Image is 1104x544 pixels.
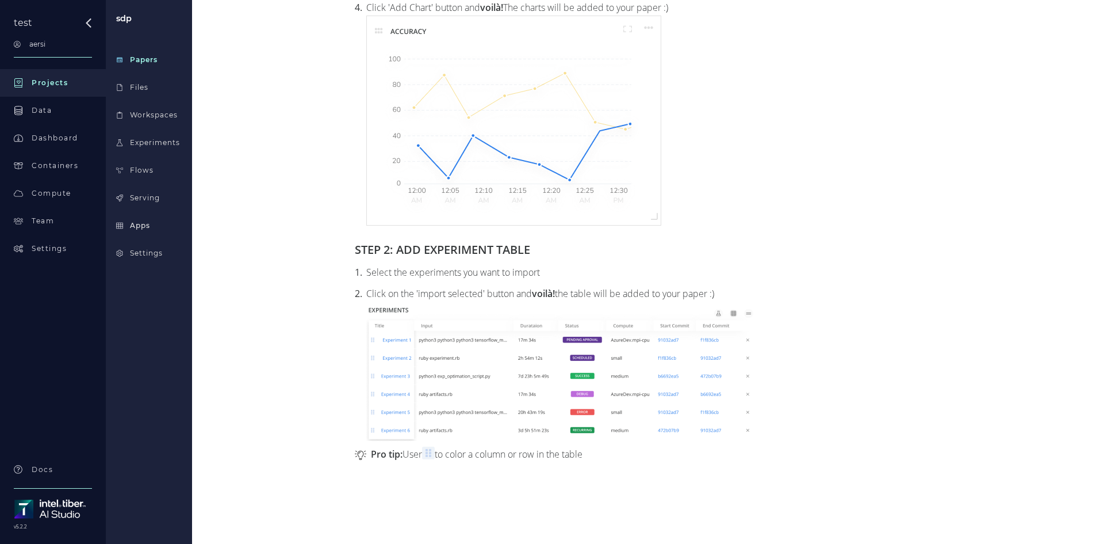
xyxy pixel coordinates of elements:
[130,138,180,148] div: Experiments
[130,248,163,258] div: Settings
[355,240,941,259] h2: STEP 2: ADD EXPERIMENT TABLE
[366,302,757,441] img: exp-table
[130,82,148,93] div: Files
[32,244,67,254] div: Settings
[32,188,71,199] div: Compute
[366,16,661,226] img: add-chart
[116,13,132,24] a: sdp
[371,448,402,461] b: Pro tip:
[29,40,45,48] span: aersi
[32,133,78,143] div: Dashboard
[116,101,192,129] a: Workspaces
[32,465,53,475] div: Docs
[116,184,192,212] a: Serving
[480,1,503,14] b: voilà!
[130,220,150,231] div: Apps
[355,265,362,280] div: 1.
[116,212,192,239] a: Apps
[355,265,941,280] div: Select the experiments you want to import
[355,451,366,460] img: lightbulb
[116,129,192,157] a: Experiments
[14,39,45,50] button: aersi
[532,287,555,300] b: voilà!
[355,286,941,441] div: Click on the 'import selected' button and the table will be added to your paper :)
[32,216,54,226] div: Team
[130,55,158,65] div: Papers
[355,286,362,302] div: 2.
[32,78,68,88] div: Projects
[130,193,160,203] div: Serving
[32,105,52,116] div: Data
[116,239,192,267] a: Settings
[130,110,178,120] div: Workspaces
[14,523,92,530] span: v5.2.2
[116,56,123,63] img: table-tree-3a4a20261bf26d49f2eebd1a2176dd82.svg
[14,499,86,519] img: tiber-logo-76e8fa072ba225ebf298c23a54adabbc.png
[32,161,78,171] div: Containers
[355,447,941,462] p: User to color a column or row in the table
[130,165,154,176] div: Flows
[116,157,192,184] a: Flows
[116,74,192,101] a: Files
[116,46,192,74] a: Papers
[14,17,32,28] a: test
